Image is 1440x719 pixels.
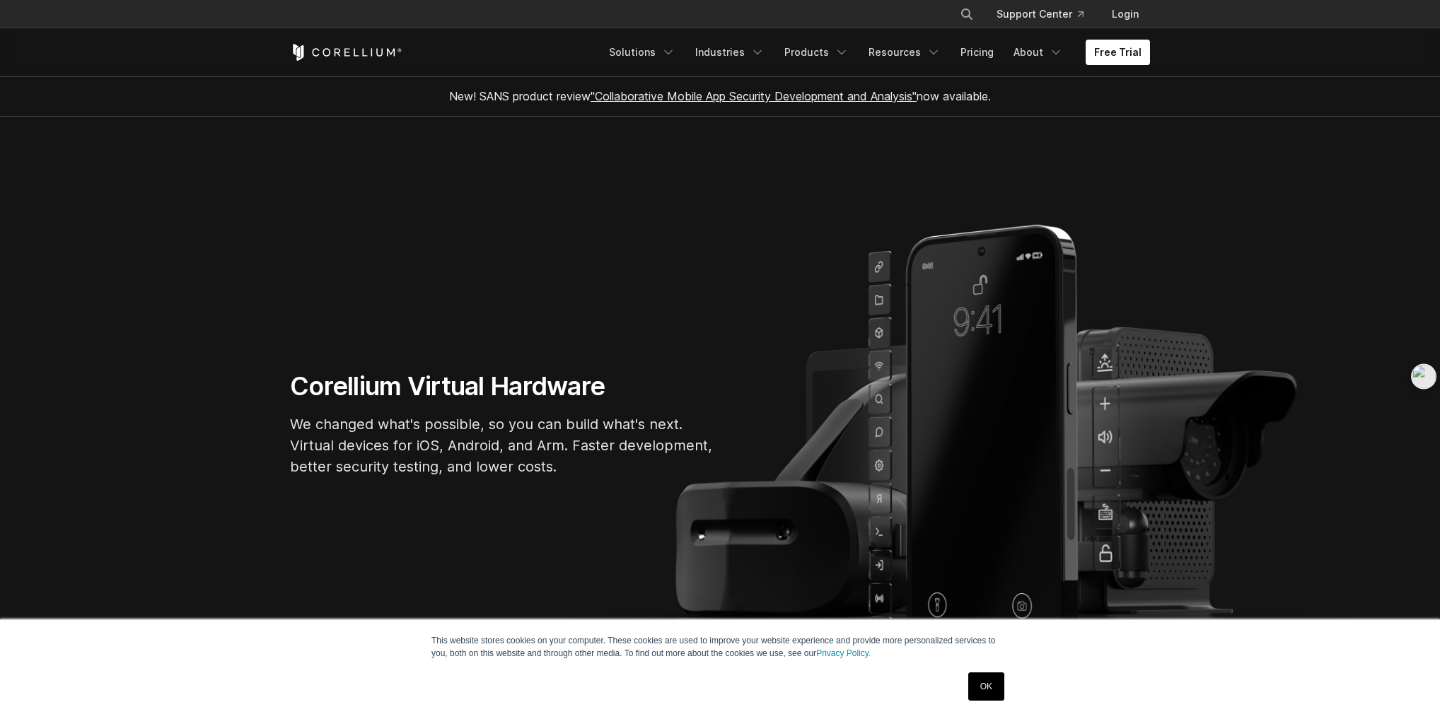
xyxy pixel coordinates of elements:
[591,89,917,103] a: "Collaborative Mobile App Security Development and Analysis"
[860,40,949,65] a: Resources
[1086,40,1150,65] a: Free Trial
[687,40,773,65] a: Industries
[449,89,991,103] span: New! SANS product review now available.
[952,40,1002,65] a: Pricing
[600,40,1150,65] div: Navigation Menu
[1101,1,1150,27] a: Login
[943,1,1150,27] div: Navigation Menu
[816,648,871,658] a: Privacy Policy.
[776,40,857,65] a: Products
[290,370,714,402] h1: Corellium Virtual Hardware
[290,414,714,477] p: We changed what's possible, so you can build what's next. Virtual devices for iOS, Android, and A...
[600,40,684,65] a: Solutions
[954,1,980,27] button: Search
[968,672,1004,701] a: OK
[290,44,402,61] a: Corellium Home
[985,1,1095,27] a: Support Center
[431,634,1009,660] p: This website stores cookies on your computer. These cookies are used to improve your website expe...
[1005,40,1072,65] a: About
